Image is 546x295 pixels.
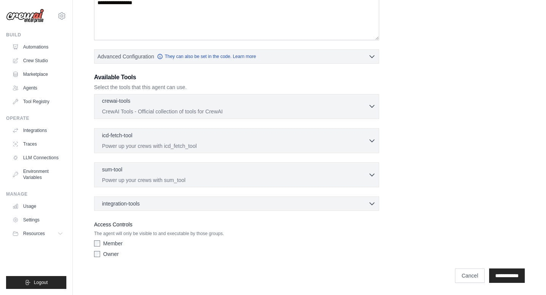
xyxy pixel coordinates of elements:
[9,228,66,240] button: Resources
[97,132,376,150] button: icd-fetch-tool Power up your crews with icd_fetch_tool
[9,200,66,212] a: Usage
[97,166,376,184] button: sum-tool Power up your crews with sum_tool
[102,142,368,150] p: Power up your crews with icd_fetch_tool
[102,97,130,105] p: crewai-tools
[9,152,66,164] a: LLM Connections
[6,191,66,197] div: Manage
[102,166,122,173] p: sum-tool
[157,53,256,60] a: They can also be set in the code. Learn more
[6,9,44,23] img: Logo
[9,214,66,226] a: Settings
[23,231,45,237] span: Resources
[102,132,132,139] p: icd-fetch-tool
[97,200,376,207] button: integration-tools
[34,279,48,286] span: Logout
[455,268,485,283] a: Cancel
[94,73,379,82] h3: Available Tools
[9,55,66,67] a: Crew Studio
[9,41,66,53] a: Automations
[9,165,66,184] a: Environment Variables
[94,220,379,229] label: Access Controls
[94,231,379,237] p: The agent will only be visible to and executable by those groups.
[102,200,140,207] span: integration-tools
[102,176,368,184] p: Power up your crews with sum_tool
[9,96,66,108] a: Tool Registry
[102,108,368,115] p: CrewAI Tools - Official collection of tools for CrewAI
[6,32,66,38] div: Build
[97,53,154,60] span: Advanced Configuration
[94,83,379,91] p: Select the tools that this agent can use.
[94,50,379,63] button: Advanced Configuration They can also be set in the code. Learn more
[9,82,66,94] a: Agents
[9,124,66,137] a: Integrations
[103,250,119,258] label: Owner
[103,240,122,247] label: Member
[9,68,66,80] a: Marketplace
[9,138,66,150] a: Traces
[97,97,376,115] button: crewai-tools CrewAI Tools - Official collection of tools for CrewAI
[6,115,66,121] div: Operate
[6,276,66,289] button: Logout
